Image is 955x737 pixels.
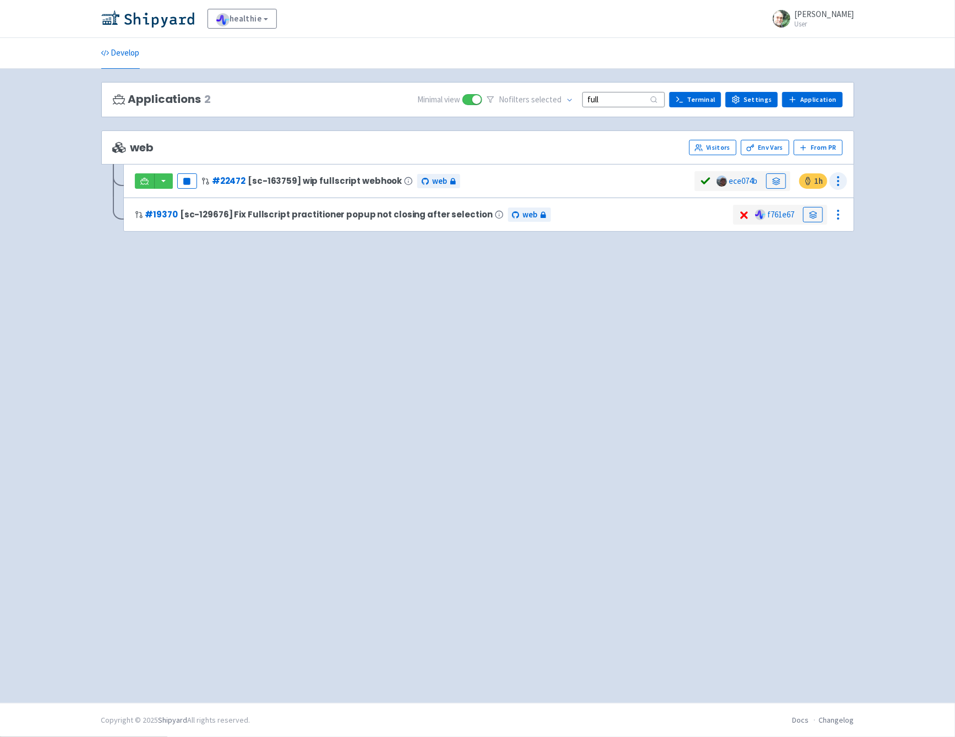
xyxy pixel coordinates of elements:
[793,715,809,725] a: Docs
[180,210,493,219] span: [sc-129676] Fix Fullscript practitioner popup not closing after selection
[508,208,551,222] a: web
[101,10,194,28] img: Shipyard logo
[582,92,665,107] input: Search...
[417,94,460,106] span: Minimal view
[159,715,188,725] a: Shipyard
[741,140,789,155] a: Env Vars
[113,93,211,106] h3: Applications
[725,92,778,107] a: Settings
[819,715,854,725] a: Changelog
[799,173,827,189] span: 1 h
[101,38,140,69] a: Develop
[729,176,757,186] a: ece074b
[208,9,277,29] a: healthie
[782,92,842,107] a: Application
[767,209,794,220] a: f761e67
[417,174,460,189] a: web
[101,714,250,726] div: Copyright © 2025 All rights reserved.
[499,94,561,106] span: No filter s
[113,141,154,154] span: web
[177,173,197,189] button: Pause
[689,140,736,155] a: Visitors
[794,140,843,155] button: From PR
[145,209,178,220] a: #19370
[212,175,245,187] a: #22472
[766,10,854,28] a: [PERSON_NAME] User
[795,20,854,28] small: User
[204,93,211,106] span: 2
[523,209,538,221] span: web
[432,175,447,188] span: web
[531,94,561,105] span: selected
[669,92,721,107] a: Terminal
[795,9,854,19] span: [PERSON_NAME]
[248,176,402,185] span: [sc-163759] wip fullscript webhook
